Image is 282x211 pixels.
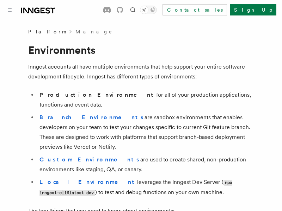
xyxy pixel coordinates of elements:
[37,113,254,152] li: are sandbox environments that enables developers on your team to test your changes specific to cu...
[39,156,140,163] a: Custom Environments
[37,177,254,198] li: leverages the Inngest Dev Server ( ) to test and debug functions on your own machine.
[28,44,254,56] h1: Environments
[39,179,137,185] a: Local Environment
[37,155,254,174] li: are used to create shared, non-production environments like staging, QA, or canary.
[163,4,227,15] a: Contact sales
[28,62,254,82] p: Inngest accounts all have multiple environments that help support your entire software developmen...
[37,90,254,110] li: for all of your production applications, functions and event data.
[39,91,156,98] strong: Production Environment
[140,6,157,14] button: Toggle dark mode
[6,6,14,14] button: Toggle navigation
[230,4,276,15] a: Sign Up
[75,28,113,35] a: Manage
[129,6,137,14] button: Find something...
[28,28,66,35] span: Platform
[39,114,145,121] a: Branch Environments
[39,180,232,196] code: npx inngest-cli@latest dev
